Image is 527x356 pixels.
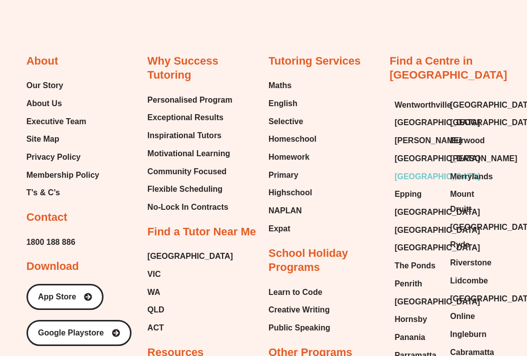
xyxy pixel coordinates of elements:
span: [PERSON_NAME] [394,133,461,148]
span: QLD [147,302,164,317]
span: [GEOGRAPHIC_DATA] [394,223,480,238]
h2: Download [26,259,79,274]
span: Community Focused [147,164,226,179]
a: VIC [147,267,233,282]
a: Our Story [26,78,99,93]
a: Homework [268,150,316,165]
a: [GEOGRAPHIC_DATA] [394,240,440,255]
a: Expat [268,221,316,236]
a: Community Focused [147,164,232,179]
a: [GEOGRAPHIC_DATA] [394,294,440,309]
a: Personalised Program [147,93,232,108]
span: [GEOGRAPHIC_DATA] [394,205,480,220]
span: Epping [394,187,421,202]
a: Highschool [268,185,316,200]
a: Site Map [26,132,99,147]
a: [GEOGRAPHIC_DATA] [450,115,495,130]
a: [PERSON_NAME] [450,151,495,166]
a: Wentworthville [394,98,440,113]
a: Burwood [450,133,495,148]
a: Learn to Code [268,285,330,300]
a: Google Playstore [26,320,131,346]
span: [PERSON_NAME] [450,151,517,166]
a: Hornsby [394,312,440,327]
span: Motivational Learning [147,146,230,161]
a: Penrith [394,276,440,291]
a: Executive Team [26,114,99,129]
span: Flexible Scheduling [147,182,222,197]
a: ACT [147,320,233,335]
span: [GEOGRAPHIC_DATA] [394,240,480,255]
a: Creative Writing [268,302,330,317]
a: WA [147,285,233,300]
a: Panania [394,330,440,345]
h2: Contact [26,210,67,225]
a: Homeschool [268,132,316,147]
span: Privacy Policy [26,150,81,165]
a: Mount Druitt [450,187,495,216]
span: English [268,96,297,111]
span: Highschool [268,185,312,200]
a: NAPLAN [268,203,316,218]
span: Ingleburn [450,327,486,342]
span: Google Playstore [38,329,104,337]
span: VIC [147,267,161,282]
span: Inspirational Tutors [147,128,221,143]
a: 1800 188 886 [26,235,75,250]
span: Primary [268,168,298,183]
span: [GEOGRAPHIC_DATA] [394,169,480,184]
span: Hornsby [394,312,427,327]
a: Maths [268,78,316,93]
a: [GEOGRAPHIC_DATA] [450,98,495,113]
a: No-Lock In Contracts [147,200,232,215]
span: Exceptional Results [147,110,223,125]
span: App Store [38,293,76,301]
a: Flexible Scheduling [147,182,232,197]
span: Merrylands [450,169,492,184]
span: [GEOGRAPHIC_DATA] [394,151,480,166]
a: Merrylands [450,169,495,184]
a: Exceptional Results [147,110,232,125]
a: Public Speaking [268,320,330,335]
span: Penrith [394,276,422,291]
a: [GEOGRAPHIC_DATA] [147,249,233,264]
a: QLD [147,302,233,317]
h2: Find a Tutor Near Me [147,225,256,239]
a: [GEOGRAPHIC_DATA] [450,291,495,306]
a: Motivational Learning [147,146,232,161]
a: [GEOGRAPHIC_DATA] [394,151,440,166]
a: [GEOGRAPHIC_DATA] [394,223,440,238]
a: [GEOGRAPHIC_DATA] [450,220,495,235]
span: About Us [26,96,62,111]
a: Online [450,309,495,324]
span: WA [147,285,160,300]
iframe: Chat Widget [477,308,527,356]
span: Expat [268,221,290,236]
h2: School Holiday Programs [268,246,379,275]
a: The Ponds [394,258,440,273]
span: The Ponds [394,258,435,273]
a: [GEOGRAPHIC_DATA] [394,205,440,220]
span: Wentworthville [394,98,451,113]
a: English [268,96,316,111]
h2: Tutoring Services [268,54,360,69]
span: Our Story [26,78,63,93]
span: Learn to Code [268,285,322,300]
span: Homework [268,150,309,165]
a: Lidcombe [450,273,495,288]
span: ACT [147,320,164,335]
h2: About [26,54,58,69]
a: Find a Centre in [GEOGRAPHIC_DATA] [389,55,507,82]
span: Ryde [450,237,469,252]
a: [GEOGRAPHIC_DATA] [394,169,440,184]
span: Burwood [450,133,484,148]
a: [PERSON_NAME] [394,133,440,148]
span: Creative Writing [268,302,329,317]
a: Membership Policy [26,168,99,183]
a: Inspirational Tutors [147,128,232,143]
span: NAPLAN [268,203,302,218]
